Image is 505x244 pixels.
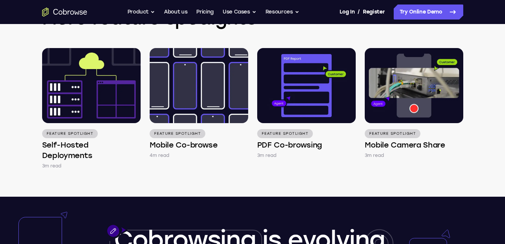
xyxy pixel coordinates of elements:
button: Resources [265,5,299,20]
h4: Self-Hosted Deployments [42,140,141,161]
a: About us [164,5,187,20]
img: Mobile Camera Share [365,48,463,123]
p: Feature Spotlight [42,129,98,138]
p: Feature Spotlight [365,129,420,138]
p: 3m read [257,152,277,159]
p: 3m read [42,162,62,170]
a: Log In [340,5,355,20]
p: 4m read [150,152,170,159]
p: 3m read [365,152,384,159]
a: Register [363,5,385,20]
button: Use Cases [223,5,256,20]
a: Pricing [196,5,214,20]
h4: PDF Co-browsing [257,140,322,150]
img: PDF Co-browsing [257,48,356,123]
button: Product [127,5,155,20]
h4: Mobile Camera Share [365,140,445,150]
a: Feature Spotlight Self-Hosted Deployments 3m read [42,48,141,170]
a: Feature Spotlight Mobile Co-browse 4m read [150,48,248,159]
p: Feature Spotlight [257,129,313,138]
a: Try Online Demo [394,5,463,20]
h4: Mobile Co-browse [150,140,218,150]
a: Feature Spotlight Mobile Camera Share 3m read [365,48,463,159]
a: Feature Spotlight PDF Co-browsing 3m read [257,48,356,159]
span: / [358,8,360,17]
a: Go to the home page [42,8,87,17]
img: Self-Hosted Deployments [42,48,141,123]
p: Feature Spotlight [150,129,205,138]
img: Mobile Co-browse [150,48,248,123]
